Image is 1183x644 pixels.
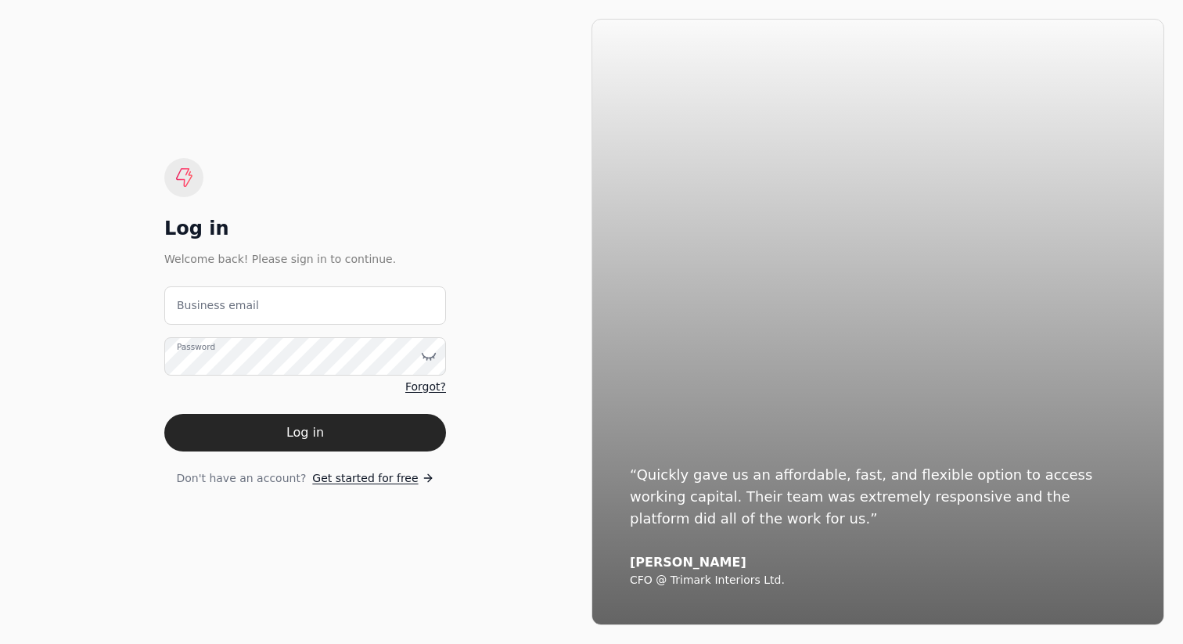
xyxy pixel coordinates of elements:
[312,470,418,487] span: Get started for free
[177,297,259,314] label: Business email
[405,379,446,395] a: Forgot?
[630,464,1126,530] div: “Quickly gave us an affordable, fast, and flexible option to access working capital. Their team w...
[164,216,446,241] div: Log in
[177,340,215,353] label: Password
[176,470,306,487] span: Don't have an account?
[164,250,446,268] div: Welcome back! Please sign in to continue.
[630,574,1126,588] div: CFO @ Trimark Interiors Ltd.
[164,414,446,452] button: Log in
[630,555,1126,570] div: [PERSON_NAME]
[312,470,433,487] a: Get started for free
